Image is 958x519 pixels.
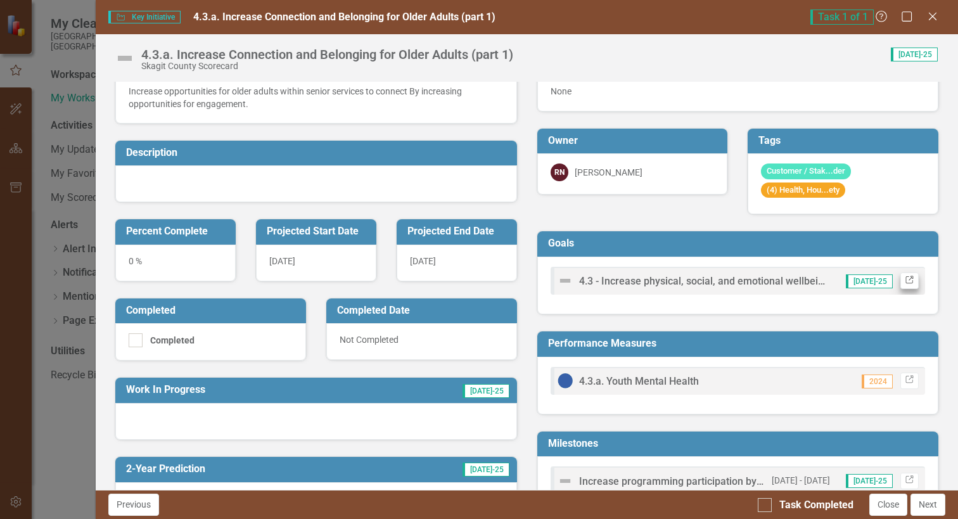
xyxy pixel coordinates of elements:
[548,438,932,449] h3: Milestones
[862,375,893,388] span: 2024
[761,183,845,198] span: (4) Health, Hou...ety
[126,463,365,475] h3: 2-Year Prediction
[758,135,932,146] h3: Tags
[115,48,135,68] img: Not Defined
[108,11,180,23] span: Key Initiative
[579,375,699,387] span: 4.3.a. Youth Mental Health
[410,256,436,266] span: [DATE]
[269,256,295,266] span: [DATE]
[558,373,573,388] img: No Information
[891,48,938,61] span: [DATE]-25
[869,494,907,516] button: Close
[115,245,236,281] div: 0 %
[548,338,932,349] h3: Performance Measures
[910,494,945,516] button: Next
[761,163,851,179] span: Customer / Stak...der
[558,473,573,489] img: Not Defined
[126,226,229,237] h3: Percent Complete
[575,166,642,179] div: [PERSON_NAME]
[551,163,568,181] div: RN
[579,475,833,487] span: Increase programming participation by 5% each quarter
[772,475,830,487] small: [DATE] - [DATE]
[326,323,517,360] div: Not Completed
[846,474,893,488] span: [DATE]-25
[558,273,573,288] img: Not Defined
[126,147,510,158] h3: Description
[407,226,511,237] h3: Projected End Date
[551,85,925,98] div: None
[141,61,513,71] div: Skagit County Scorecard
[141,48,513,61] div: 4.3.a. Increase Connection and Belonging for Older Adults (part 1)
[126,384,365,395] h3: Work In Progress
[463,463,509,477] span: [DATE]-25
[129,85,503,110] div: Increase opportunities for older adults within senior services to connect By increasing opportuni...
[463,384,509,398] span: [DATE]-25
[193,11,495,23] span: 4.3.a. Increase Connection and Belonging for Older Adults (part 1)
[126,305,300,316] h3: Completed
[108,494,159,516] button: Previous
[579,275,919,287] span: 4.3 - Increase physical, social, and emotional wellbeing at all stages of life.
[337,305,511,316] h3: Completed Date
[810,10,874,25] span: Task 1 of 1
[548,135,722,146] h3: Owner
[267,226,370,237] h3: Projected Start Date
[779,498,853,513] div: Task Completed
[548,238,932,249] h3: Goals
[846,274,893,288] span: [DATE]-25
